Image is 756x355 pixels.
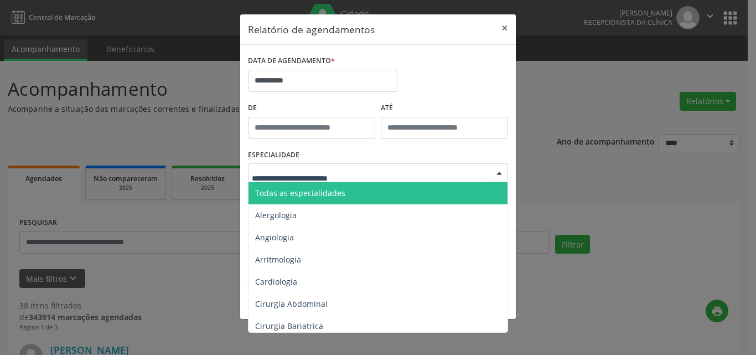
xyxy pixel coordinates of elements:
h5: Relatório de agendamentos [248,22,375,37]
label: De [248,100,375,117]
span: Alergologia [255,210,297,220]
span: Cirurgia Bariatrica [255,321,323,331]
span: Cardiologia [255,276,297,287]
span: Arritmologia [255,254,301,265]
label: ESPECIALIDADE [248,147,299,164]
label: DATA DE AGENDAMENTO [248,53,335,70]
span: Angiologia [255,232,294,243]
label: ATÉ [381,100,508,117]
span: Cirurgia Abdominal [255,299,328,309]
span: Todas as especialidades [255,188,345,198]
button: Close [494,14,516,42]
